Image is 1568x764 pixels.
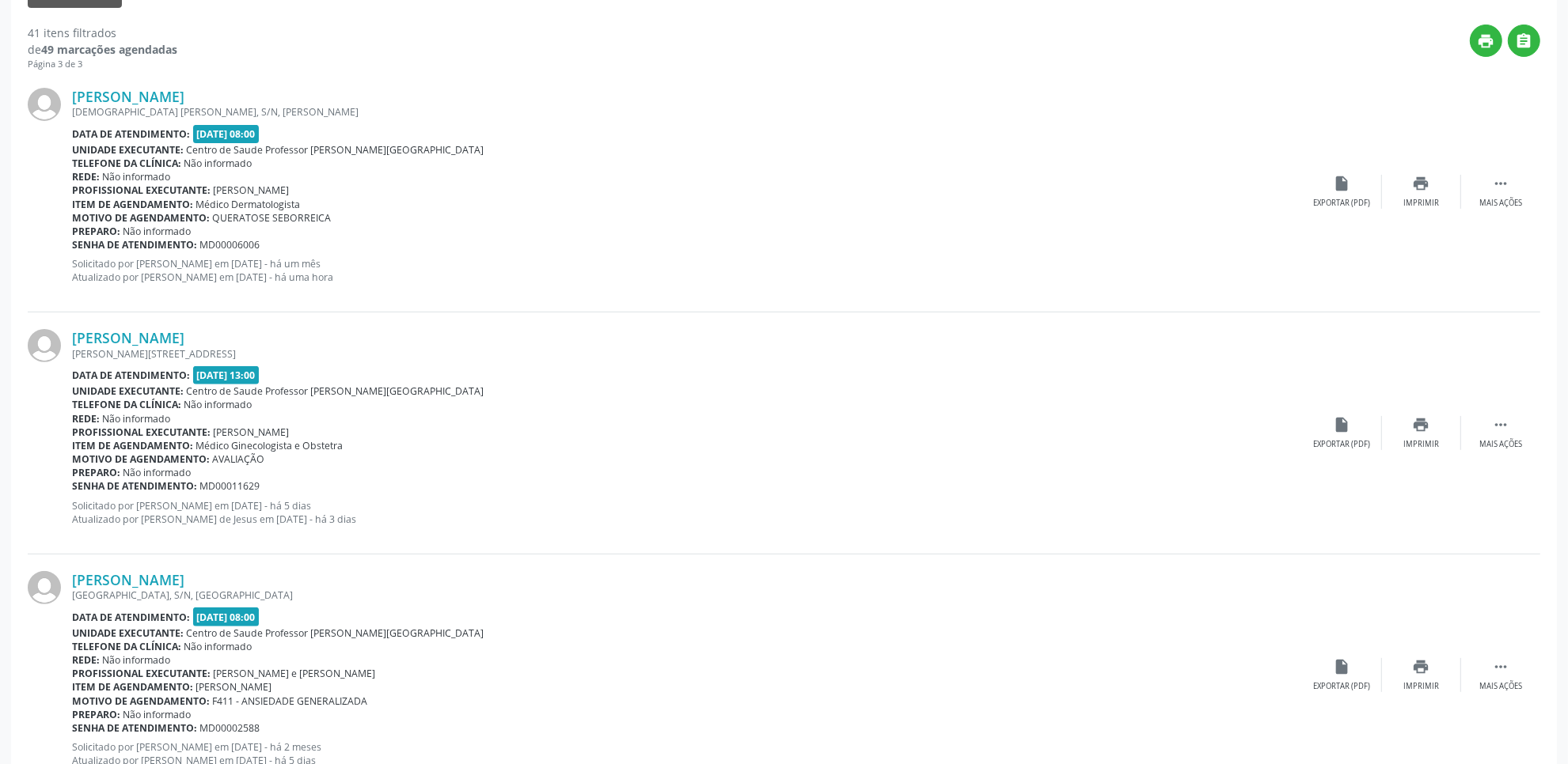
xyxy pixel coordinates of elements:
[28,41,177,58] div: de
[196,198,301,211] span: Médico Dermatologista
[123,466,192,479] span: Não informado
[187,143,484,157] span: Centro de Saude Professor [PERSON_NAME][GEOGRAPHIC_DATA]
[1314,198,1371,209] div: Exportar (PDF)
[72,499,1303,526] p: Solicitado por [PERSON_NAME] em [DATE] - há 5 dias Atualizado por [PERSON_NAME] de Jesus em [DATE...
[72,198,193,211] b: Item de agendamento:
[200,238,260,252] span: MD00006006
[72,653,100,667] b: Rede:
[1334,416,1351,433] i: insert_drive_file
[184,398,252,411] span: Não informado
[28,25,177,41] div: 41 itens filtrados
[193,607,260,626] span: [DATE] 08:00
[1314,681,1371,692] div: Exportar (PDF)
[123,708,192,721] span: Não informado
[72,694,210,708] b: Motivo de agendamento:
[1492,416,1509,433] i: 
[72,238,197,252] b: Senha de atendimento:
[72,439,193,452] b: Item de agendamento:
[72,425,211,439] b: Profissional executante:
[72,412,100,425] b: Rede:
[196,680,272,694] span: [PERSON_NAME]
[1479,439,1522,450] div: Mais ações
[72,170,100,183] b: Rede:
[1516,32,1533,50] i: 
[72,571,184,588] a: [PERSON_NAME]
[1413,175,1430,192] i: print
[28,571,61,604] img: img
[1478,32,1495,50] i: print
[72,588,1303,602] div: [GEOGRAPHIC_DATA], S/N, [GEOGRAPHIC_DATA]
[72,452,210,466] b: Motivo de agendamento:
[1492,175,1509,192] i: 
[28,329,61,362] img: img
[72,466,120,479] b: Preparo:
[103,653,171,667] span: Não informado
[1334,175,1351,192] i: insert_drive_file
[1334,658,1351,675] i: insert_drive_file
[1413,416,1430,433] i: print
[72,183,211,197] b: Profissional executante:
[1479,681,1522,692] div: Mais ações
[28,58,177,71] div: Página 3 de 3
[72,225,120,238] b: Preparo:
[72,680,193,694] b: Item de agendamento:
[1470,25,1502,57] button: print
[123,225,192,238] span: Não informado
[72,347,1303,361] div: [PERSON_NAME][STREET_ADDRESS]
[103,170,171,183] span: Não informado
[72,667,211,680] b: Profissional executante:
[184,157,252,170] span: Não informado
[72,329,184,346] a: [PERSON_NAME]
[1492,658,1509,675] i: 
[200,479,260,493] span: MD00011629
[72,384,184,398] b: Unidade executante:
[213,452,265,466] span: AVALIAÇÃO
[72,88,184,105] a: [PERSON_NAME]
[193,125,260,143] span: [DATE] 08:00
[72,479,197,493] b: Senha de atendimento:
[28,88,61,121] img: img
[72,369,190,382] b: Data de atendimento:
[213,694,368,708] span: F411 - ANSIEDADE GENERALIZADA
[1508,25,1540,57] button: 
[72,611,190,624] b: Data de atendimento:
[214,425,290,439] span: [PERSON_NAME]
[72,127,190,141] b: Data de atendimento:
[1403,198,1439,209] div: Imprimir
[1403,681,1439,692] div: Imprimir
[72,640,181,653] b: Telefone da clínica:
[193,366,260,384] span: [DATE] 13:00
[187,626,484,640] span: Centro de Saude Professor [PERSON_NAME][GEOGRAPHIC_DATA]
[1403,439,1439,450] div: Imprimir
[187,384,484,398] span: Centro de Saude Professor [PERSON_NAME][GEOGRAPHIC_DATA]
[200,721,260,735] span: MD00002588
[1314,439,1371,450] div: Exportar (PDF)
[72,257,1303,284] p: Solicitado por [PERSON_NAME] em [DATE] - há um mês Atualizado por [PERSON_NAME] em [DATE] - há um...
[1413,658,1430,675] i: print
[72,105,1303,119] div: [DEMOGRAPHIC_DATA] [PERSON_NAME], S/N, [PERSON_NAME]
[103,412,171,425] span: Não informado
[214,183,290,197] span: [PERSON_NAME]
[72,143,184,157] b: Unidade executante:
[72,721,197,735] b: Senha de atendimento:
[184,640,252,653] span: Não informado
[41,42,177,57] strong: 49 marcações agendadas
[1479,198,1522,209] div: Mais ações
[196,439,344,452] span: Médico Ginecologista e Obstetra
[72,708,120,721] b: Preparo:
[72,211,210,225] b: Motivo de agendamento:
[72,626,184,640] b: Unidade executante:
[213,211,332,225] span: QUERATOSE SEBORREICA
[72,398,181,411] b: Telefone da clínica:
[72,157,181,170] b: Telefone da clínica:
[214,667,376,680] span: [PERSON_NAME] e [PERSON_NAME]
